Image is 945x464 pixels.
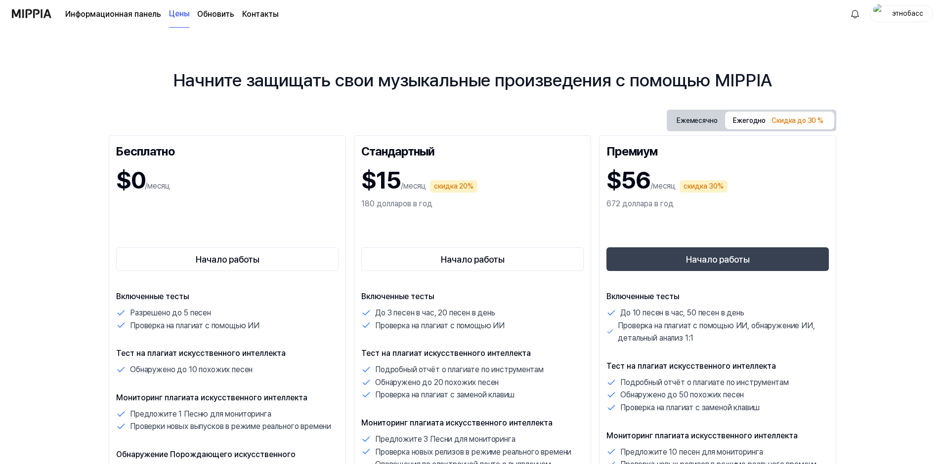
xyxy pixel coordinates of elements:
[361,247,584,271] button: Начало работы
[606,198,829,210] div: 672 доллара в год
[606,245,829,273] a: Начало работы
[197,8,234,20] a: Обновить
[669,112,725,130] button: Ежемесячно
[873,4,885,24] img: Профиль
[361,198,584,210] div: 180 долларов в год
[620,446,763,459] p: Предложите 10 песен для мониторинга
[606,291,829,303] p: Включенные тесты
[620,307,744,319] p: До 10 песен в час, 50 песен в день
[361,417,584,429] p: Мониторинг плагиата искусственного интеллекта
[618,319,828,345] p: Проверка на плагиат с помощью ИИ, обнаружение ИИ, детальный анализ 1:1
[870,5,933,22] button: Профильэтнобасс
[375,388,515,401] p: Проверка на плагиат с заменой клавиш
[606,143,829,158] div: Премиум
[361,162,401,198] h1: $15
[375,433,515,446] p: Предложите 3 Песни для мониторинга
[401,180,426,192] p: /месяц
[116,245,339,273] a: Начало работы
[361,291,584,303] p: Включенные тесты
[130,363,253,376] p: Обнаружено до 10 похожих песен
[725,112,834,129] button: Ежегодно
[130,307,211,319] p: Разрешено до 5 песен
[116,392,339,404] p: Мониторинг плагиата искусственного интеллекта
[145,180,170,192] p: /месяц
[375,307,495,319] p: До 3 песен в час, 20 песен в день
[116,291,339,303] p: Включенные тесты
[130,319,259,332] p: Проверка на плагиат с помощью ИИ
[116,143,339,158] div: Бесплатно
[116,247,339,271] button: Начало работы
[375,319,505,332] p: Проверка на плагиат с помощью ИИ
[620,388,744,401] p: Обнаружено до 50 похожих песен
[361,245,584,273] a: Начало работы
[650,180,676,192] p: /месяц
[242,8,278,20] a: Контакты
[375,363,543,376] p: Подробный отчёт о плагиате по инструментам
[606,162,650,198] h1: $56
[116,162,145,198] h1: $0
[375,376,499,389] p: Обнаружено до 20 похожих песен
[169,0,189,28] a: Цены
[888,8,927,19] div: этнобасс
[361,348,584,359] p: Тест на плагиат искусственного интеллекта
[606,360,829,372] p: Тест на плагиат искусственного интеллекта
[130,408,271,421] p: Предложите 1 Песню для мониторинга
[606,430,829,442] p: Мониторинг плагиата искусственного интеллекта
[769,114,826,128] div: Скидка до 30 %
[620,376,788,389] p: Подробный отчёт о плагиате по инструментам
[620,401,760,414] p: Проверка на плагиат с заменой клавиш
[430,180,477,193] div: скидка 20%
[849,8,861,20] img: Аллилуйя
[680,180,728,193] div: скидка 30%
[606,247,829,271] button: Начало работы
[361,143,584,158] div: Стандартный
[65,8,161,20] a: Информационная панель
[375,446,571,459] p: Проверка новых релизов в режиме реального времени
[116,348,339,359] p: Тест на плагиат искусственного интеллекта
[130,420,331,433] p: Проверки новых выпусков в режиме реального времени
